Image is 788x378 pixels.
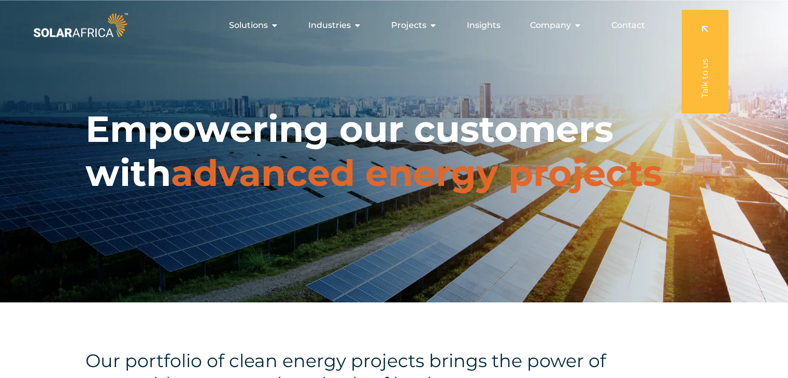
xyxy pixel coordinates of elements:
[308,19,351,32] span: Industries
[467,19,500,32] a: Insights
[391,19,426,32] span: Projects
[85,107,703,195] h1: Empowering our customers with
[611,19,645,32] a: Contact
[530,19,571,32] span: Company
[229,19,268,32] span: Solutions
[130,15,653,36] div: Menu Toggle
[171,151,662,195] span: advanced energy projects
[130,15,653,36] nav: Menu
